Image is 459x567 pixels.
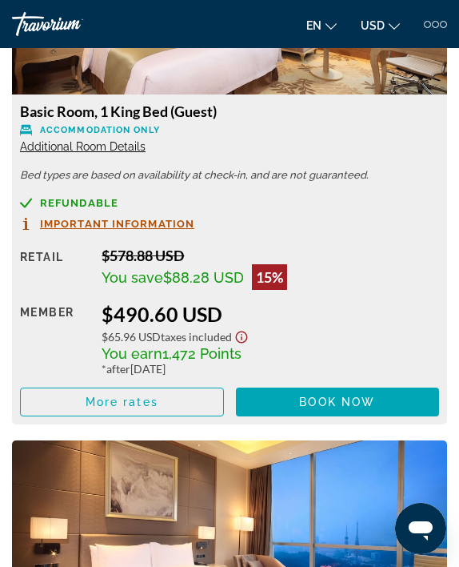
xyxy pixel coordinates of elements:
[106,362,130,376] span: after
[232,326,251,344] button: Show Taxes and Fees disclaimer
[20,170,439,181] p: Bed types are based on availability at check-in, and are not guaranteed.
[163,269,244,286] span: $88.28 USD
[306,14,337,37] button: Change language
[40,219,194,229] span: Important Information
[361,19,385,32] span: USD
[252,264,287,290] div: 15%
[102,330,161,344] span: $65.96 USD
[20,388,224,416] button: More rates
[236,388,440,416] button: Book now
[20,247,90,290] div: Retail
[361,14,400,37] button: Change currency
[299,396,375,408] span: Book now
[20,140,146,153] span: Additional Room Details
[161,330,232,344] span: Taxes included
[162,345,241,362] span: 1,472 Points
[12,12,132,36] a: Travorium
[102,302,439,326] div: $490.60 USD
[395,503,446,554] iframe: Кнопка запуска окна обмена сообщениями
[306,19,321,32] span: en
[40,125,160,135] span: Accommodation Only
[102,269,163,286] span: You save
[20,197,439,209] a: Refundable
[102,247,439,264] div: $578.88 USD
[20,217,194,231] button: Important Information
[102,362,439,376] div: * [DATE]
[20,302,90,376] div: Member
[40,198,118,208] span: Refundable
[102,345,162,362] span: You earn
[86,396,158,408] span: More rates
[20,103,439,120] h3: Basic Room, 1 King Bed (Guest)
